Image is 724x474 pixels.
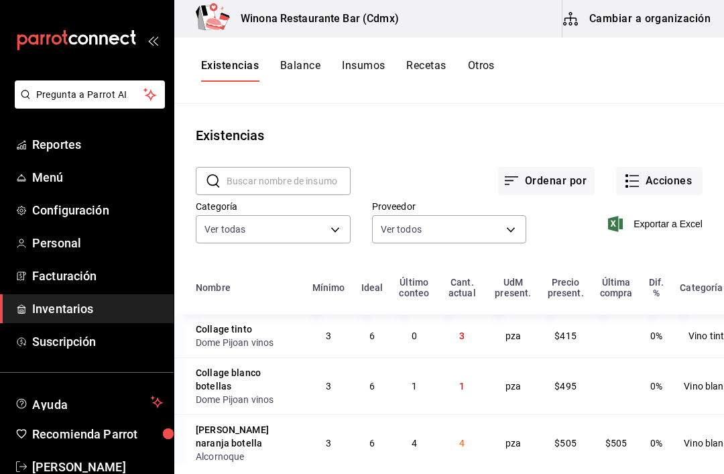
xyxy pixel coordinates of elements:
[227,168,351,194] input: Buscar nombre de insumo
[312,282,345,293] div: Mínimo
[406,59,446,82] button: Recetas
[369,331,375,341] span: 6
[600,277,633,298] div: Última compra
[230,11,399,27] h3: Winona Restaurante Bar (Cdmx)
[196,202,351,211] label: Categoría
[204,223,245,236] span: Ver todas
[361,282,383,293] div: Ideal
[326,381,331,392] span: 3
[372,202,527,211] label: Proveedor
[201,59,259,82] button: Existencias
[498,167,595,195] button: Ordenar por
[605,438,627,449] span: $505
[196,366,296,393] div: Collage blanco botellas
[32,168,163,186] span: Menú
[650,438,662,449] span: 0%
[459,381,465,392] span: 1
[554,381,577,392] span: $495
[9,97,165,111] a: Pregunta a Parrot AI
[147,35,158,46] button: open_drawer_menu
[548,277,584,298] div: Precio present.
[611,216,703,232] button: Exportar a Excel
[32,135,163,154] span: Reportes
[326,438,331,449] span: 3
[32,300,163,318] span: Inventarios
[369,381,375,392] span: 6
[616,167,703,195] button: Acciones
[326,331,331,341] span: 3
[196,450,296,463] div: Alcornoque
[459,331,465,341] span: 3
[495,277,531,298] div: UdM present.
[554,331,577,341] span: $415
[487,357,539,414] td: pza
[196,336,296,349] div: Dome Pijoan vinos
[487,414,539,471] td: pza
[649,277,664,298] div: Dif. %
[201,59,495,82] div: navigation tabs
[196,423,296,450] div: [PERSON_NAME] naranja botella
[196,125,264,145] div: Existencias
[412,438,417,449] span: 4
[650,381,662,392] span: 0%
[32,333,163,351] span: Suscripción
[445,277,479,298] div: Cant. actual
[650,331,662,341] span: 0%
[196,322,252,336] div: Collage tinto
[32,234,163,252] span: Personal
[680,282,723,293] div: Categoría
[459,438,465,449] span: 4
[36,88,144,102] span: Pregunta a Parrot AI
[32,394,145,410] span: Ayuda
[369,438,375,449] span: 6
[32,267,163,285] span: Facturación
[468,59,495,82] button: Otros
[196,282,231,293] div: Nombre
[196,393,296,406] div: Dome Pijoan vinos
[399,277,429,298] div: Último conteo
[32,425,163,443] span: Recomienda Parrot
[487,314,539,357] td: pza
[554,438,577,449] span: $505
[412,331,417,341] span: 0
[280,59,320,82] button: Balance
[32,201,163,219] span: Configuración
[412,381,417,392] span: 1
[381,223,422,236] span: Ver todos
[342,59,385,82] button: Insumos
[15,80,165,109] button: Pregunta a Parrot AI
